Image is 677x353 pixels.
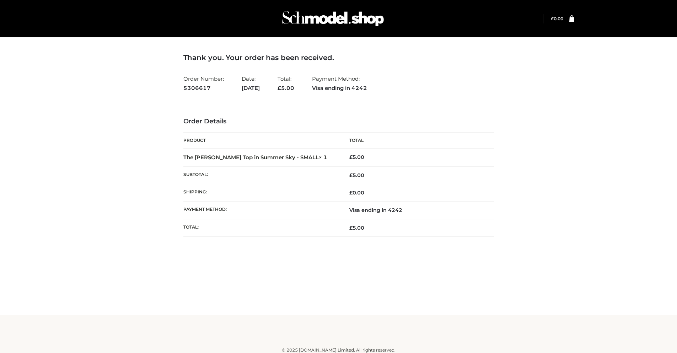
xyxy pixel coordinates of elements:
[551,16,554,21] span: £
[349,225,364,231] span: 5.00
[551,16,563,21] bdi: 0.00
[183,73,224,94] li: Order Number:
[278,73,294,94] li: Total:
[242,84,260,93] strong: [DATE]
[183,184,339,202] th: Shipping:
[312,73,367,94] li: Payment Method:
[349,172,353,178] span: £
[183,219,339,236] th: Total:
[319,154,327,161] strong: × 1
[278,85,294,91] span: 5.00
[349,154,353,160] span: £
[349,154,364,160] bdi: 5.00
[183,166,339,184] th: Subtotal:
[312,84,367,93] strong: Visa ending in 4242
[349,225,353,231] span: £
[183,202,339,219] th: Payment method:
[280,5,386,33] img: Schmodel Admin 964
[349,172,364,178] span: 5.00
[349,189,353,196] span: £
[183,53,494,62] h3: Thank you. Your order has been received.
[339,133,494,149] th: Total
[349,189,364,196] bdi: 0.00
[183,118,494,125] h3: Order Details
[551,16,563,21] a: £0.00
[278,85,281,91] span: £
[183,84,224,93] strong: 5306617
[339,202,494,219] td: Visa ending in 4242
[183,154,327,161] strong: The [PERSON_NAME] Top in Summer Sky - SMALL
[183,133,339,149] th: Product
[242,73,260,94] li: Date:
